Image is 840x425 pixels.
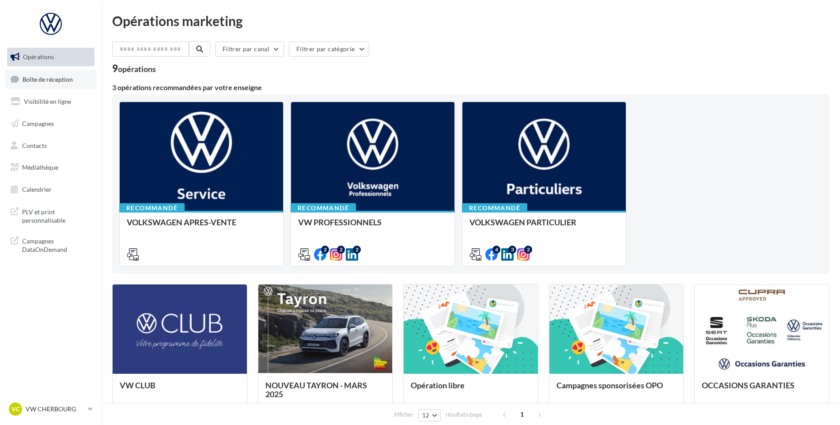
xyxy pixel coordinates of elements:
[524,246,532,254] div: 2
[5,137,96,155] a: Contacts
[446,410,482,419] span: résultats/page
[5,70,96,89] a: Boîte de réception
[112,64,156,73] div: 9
[23,75,73,83] span: Boîte de réception
[5,92,96,111] a: Visibilité en ligne
[5,158,96,177] a: Médiathèque
[11,405,20,414] span: VC
[462,203,527,213] div: Recommandé
[469,217,576,227] span: VOLKSWAGEN PARTICULIER
[215,42,284,57] button: Filtrer par canal
[127,217,236,227] span: VOLKSWAGEN APRES-VENTE
[118,65,156,73] div: opérations
[5,202,96,228] a: PLV et print personnalisable
[556,380,663,390] span: Campagnes sponsorisées OPO
[508,246,516,254] div: 3
[5,48,96,66] a: Opérations
[22,206,91,225] span: PLV et print personnalisable
[492,246,500,254] div: 4
[394,410,413,419] span: Afficher
[337,246,345,254] div: 2
[7,401,95,417] a: VC VW CHERBOURG
[5,231,96,258] a: Campagnes DataOnDemand
[418,409,441,421] button: 12
[291,203,356,213] div: Recommandé
[22,141,47,149] span: Contacts
[119,203,185,213] div: Recommandé
[112,84,829,91] div: 3 opérations recommandées par votre enseigne
[411,380,465,390] span: Opération libre
[22,235,91,254] span: Campagnes DataOnDemand
[515,407,529,421] span: 1
[5,114,96,133] a: Campagnes
[298,217,382,227] span: VW PROFESSIONNELS
[22,186,52,193] span: Calendrier
[26,405,84,414] p: VW CHERBOURG
[112,14,829,27] div: Opérations marketing
[265,380,367,399] span: NOUVEAU TAYRON - MARS 2025
[353,246,361,254] div: 2
[22,120,54,127] span: Campagnes
[120,380,155,390] span: VW CLUB
[702,380,795,390] span: OCCASIONS GARANTIES
[422,412,430,419] span: 12
[5,180,96,199] a: Calendrier
[289,42,369,57] button: Filtrer par catégorie
[321,246,329,254] div: 2
[22,163,58,171] span: Médiathèque
[23,53,54,61] span: Opérations
[24,98,71,105] span: Visibilité en ligne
